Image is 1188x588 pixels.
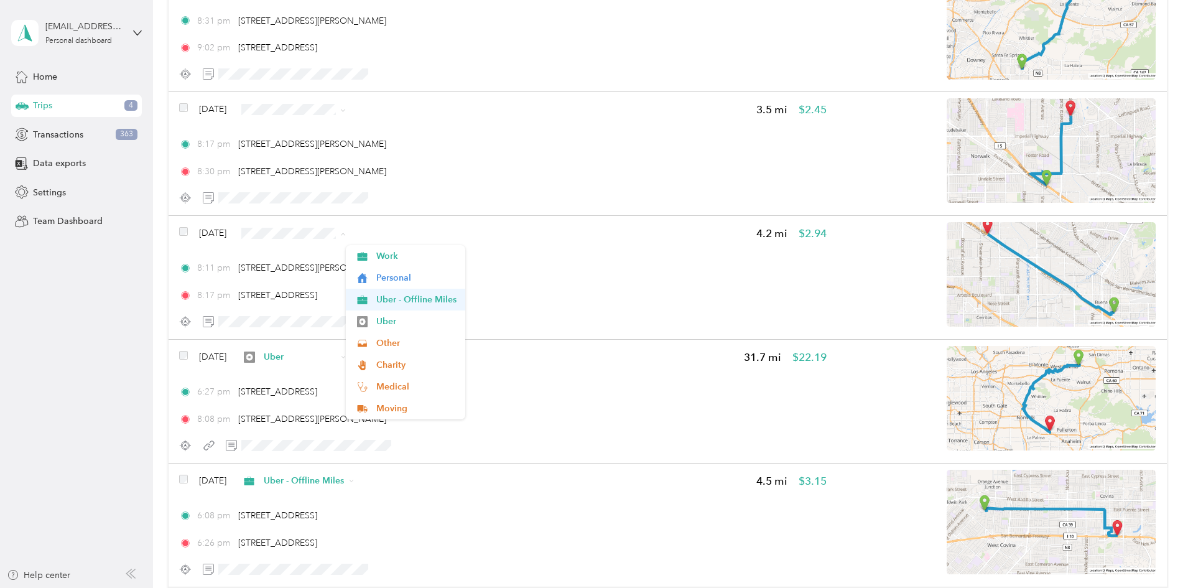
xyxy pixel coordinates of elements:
[238,414,386,424] span: [STREET_ADDRESS][PERSON_NAME]
[947,346,1156,450] img: minimap
[799,226,827,241] span: $2.94
[197,385,233,398] span: 6:27 pm
[197,413,233,426] span: 8:08 pm
[197,289,233,302] span: 8:17 pm
[376,315,457,328] span: Uber
[1118,518,1188,588] iframe: Everlance-gr Chat Button Frame
[376,380,457,393] span: Medical
[238,386,317,397] span: [STREET_ADDRESS]
[33,70,57,83] span: Home
[357,316,368,327] img: Legacy Icon [Uber]
[197,14,233,27] span: 8:31 pm
[376,271,457,284] span: Personal
[376,250,457,263] span: Work
[33,186,66,199] span: Settings
[199,226,226,240] span: [DATE]
[947,470,1156,574] img: minimap
[124,100,137,111] span: 4
[197,165,233,178] span: 8:30 pm
[197,41,233,54] span: 9:02 pm
[33,128,83,141] span: Transactions
[264,474,345,487] span: Uber - Offline Miles
[238,166,386,177] span: [STREET_ADDRESS][PERSON_NAME]
[238,510,317,521] span: [STREET_ADDRESS]
[199,103,226,116] span: [DATE]
[799,474,827,489] span: $3.15
[756,102,787,118] span: 3.5 mi
[792,350,827,365] span: $22.19
[199,350,226,363] span: [DATE]
[199,474,226,487] span: [DATE]
[238,290,317,301] span: [STREET_ADDRESS]
[244,352,255,363] img: Legacy Icon [Uber]
[238,538,317,548] span: [STREET_ADDRESS]
[376,358,457,371] span: Charity
[799,102,827,118] span: $2.45
[238,139,386,149] span: [STREET_ADDRESS][PERSON_NAME]
[238,16,386,26] span: [STREET_ADDRESS][PERSON_NAME]
[45,37,112,45] div: Personal dashboard
[947,98,1156,203] img: minimap
[33,99,52,112] span: Trips
[116,129,137,140] span: 363
[238,42,317,53] span: [STREET_ADDRESS]
[33,215,103,228] span: Team Dashboard
[264,350,336,363] span: Uber
[33,157,86,170] span: Data exports
[744,350,781,365] span: 31.7 mi
[7,569,70,582] button: Help center
[947,222,1156,327] img: minimap
[197,261,233,274] span: 8:11 pm
[376,402,457,415] span: Moving
[376,293,457,306] span: Uber - Offline Miles
[238,263,386,273] span: [STREET_ADDRESS][PERSON_NAME]
[756,226,787,241] span: 4.2 mi
[197,138,233,151] span: 8:17 pm
[197,536,233,549] span: 6:26 pm
[756,474,787,489] span: 4.5 mi
[376,337,457,350] span: Other
[197,509,233,522] span: 6:08 pm
[45,20,123,33] div: [EMAIL_ADDRESS][DOMAIN_NAME]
